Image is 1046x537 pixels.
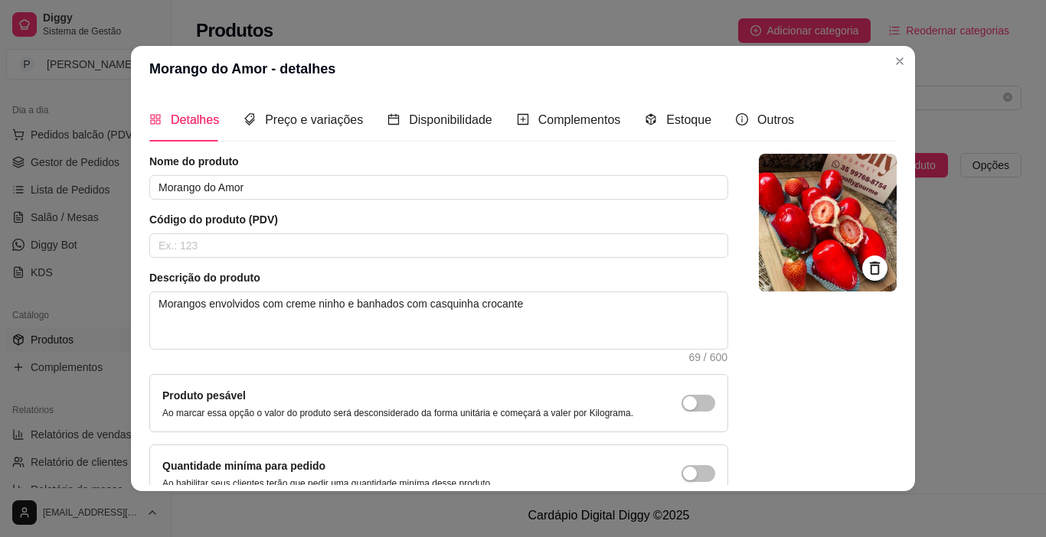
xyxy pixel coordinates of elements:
article: Descrição do produto [149,270,728,285]
span: Preço e variações [265,113,363,126]
span: plus-square [517,113,529,125]
article: Nome do produto [149,154,728,169]
span: info-circle [736,113,748,125]
label: Quantidade miníma para pedido [162,460,325,472]
span: Outros [757,113,794,126]
button: Close [887,49,912,73]
input: Ex.: Hamburguer de costela [149,175,728,200]
span: Detalhes [171,113,219,126]
span: calendar [387,113,400,125]
span: tags [244,113,256,125]
article: Código do produto (PDV) [149,212,728,227]
span: appstore [149,113,162,125]
input: Ex.: 123 [149,233,728,258]
header: Morango do Amor - detalhes [131,46,915,92]
textarea: Morangos envolvidos com creme ninho e banhados com casquinha crocante [150,292,727,349]
p: Ao marcar essa opção o valor do produto será desconsiderado da forma unitária e começará a valer ... [162,407,633,419]
span: Disponibilidade [409,113,492,126]
span: code-sandbox [645,113,657,125]
span: Estoque [666,113,711,126]
p: Ao habilitar seus clientes terão que pedir uma quantidade miníma desse produto. [162,477,493,490]
span: Complementos [538,113,621,126]
img: logo da loja [759,154,897,291]
label: Produto pesável [162,389,246,402]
